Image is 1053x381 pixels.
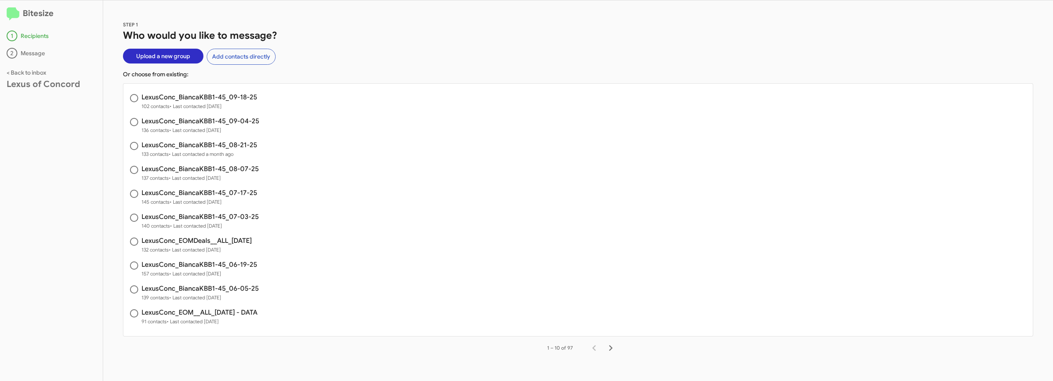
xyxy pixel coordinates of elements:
span: STEP 1 [123,21,138,28]
h3: LexusConc_EOM__ALL_[DATE] - DATA [142,309,257,316]
div: 1 [7,31,17,41]
span: • Last contacted a month ago [169,151,234,157]
h3: LexusConc_BiancaKBB1-45_09-18-25 [142,94,257,101]
span: 139 contacts [142,294,259,302]
span: Upload a new group [136,49,190,63]
div: Lexus of Concord [7,80,96,88]
button: Upload a new group [123,49,203,63]
span: 145 contacts [142,198,257,206]
h1: Who would you like to message? [123,29,1033,42]
a: < Back to inbox [7,69,46,76]
span: 136 contacts [142,126,259,134]
span: • Last contacted [DATE] [169,247,221,253]
div: Recipients [7,31,96,41]
p: Or choose from existing: [123,70,1033,78]
span: 133 contacts [142,150,257,158]
span: 157 contacts [142,270,257,278]
img: logo-minimal.svg [7,7,19,21]
h3: LexusConc_BiancaKBB1-45_08-07-25 [142,166,259,172]
button: Previous page [586,340,602,356]
span: 137 contacts [142,174,259,182]
h3: LexusConc_BiancaKBB1-45_09-04-25 [142,118,259,125]
h3: LexusConc_BiancaKBB1-45_06-19-25 [142,261,257,268]
span: • Last contacted [DATE] [170,223,222,229]
h3: LexusConc_EOMDeals__ALL_[DATE] [142,238,252,244]
span: 91 contacts [142,317,257,326]
span: • Last contacted [DATE] [169,270,221,277]
h3: LexusConc_BiancaKBB1-45_07-17-25 [142,190,257,196]
button: Next page [602,340,619,356]
span: 132 contacts [142,246,252,254]
div: 1 – 10 of 97 [547,344,573,352]
span: 140 contacts [142,222,259,230]
h2: Bitesize [7,7,96,21]
span: • Last contacted [DATE] [169,294,221,301]
h3: LexusConc_BiancaKBB1-45_06-05-25 [142,285,259,292]
span: • Last contacted [DATE] [170,199,222,205]
h3: LexusConc_BiancaKBB1-45_08-21-25 [142,142,257,148]
span: • Last contacted [DATE] [167,318,219,325]
div: 2 [7,48,17,59]
span: • Last contacted [DATE] [169,175,221,181]
button: Add contacts directly [207,49,276,65]
h3: LexusConc_BiancaKBB1-45_07-03-25 [142,214,259,220]
span: • Last contacted [DATE] [170,103,222,109]
span: 102 contacts [142,102,257,111]
span: • Last contacted [DATE] [169,127,221,133]
div: Message [7,48,96,59]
